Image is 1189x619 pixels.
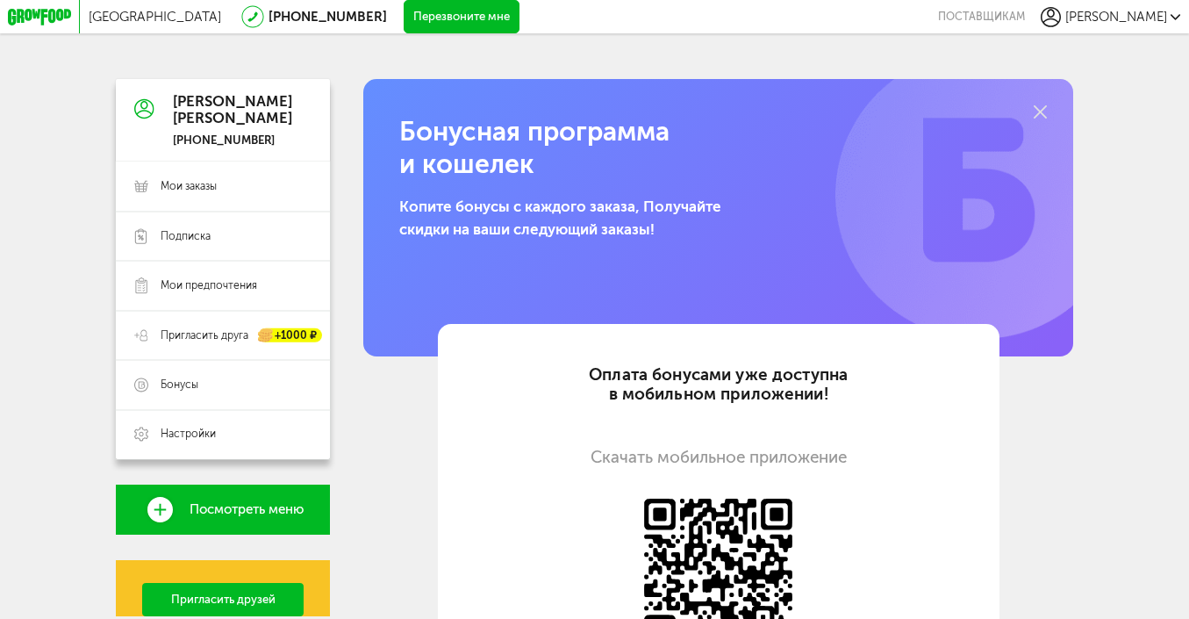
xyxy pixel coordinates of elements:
[116,485,331,534] a: Посмотреть меню
[161,179,217,194] span: Мои заказы
[116,212,331,261] a: Подписка
[116,311,331,360] a: Пригласить друга +1000 ₽
[161,427,216,442] span: Настройки
[835,50,1124,339] img: b.77db1d0.png
[116,360,331,409] a: Бонусы
[399,195,760,241] p: Копите бонусы с каждого заказа, Получайте скидки на ваши следующий заказы!
[479,448,958,468] div: Скачать мобильное приложение
[161,229,211,244] span: Подписка
[161,278,257,293] span: Мои предпочтения
[190,502,304,517] span: Посмотреть меню
[161,378,198,392] span: Бонусы
[142,583,304,616] a: Пригласить друзей
[173,133,292,148] div: [PHONE_NUMBER]
[116,162,331,211] a: Мои заказы
[116,410,331,459] a: Настройки
[116,261,331,310] a: Мои предпочтения
[269,9,387,25] a: [PHONE_NUMBER]
[173,93,292,126] div: [PERSON_NAME] [PERSON_NAME]
[259,328,322,342] div: +1000 ₽
[1065,9,1167,25] span: [PERSON_NAME]
[399,116,858,182] h1: Бонусная программа и кошелек
[479,365,958,405] div: Оплата бонусами уже доступна в мобильном приложении!
[161,328,248,343] span: Пригласить друга
[89,9,221,25] span: [GEOGRAPHIC_DATA]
